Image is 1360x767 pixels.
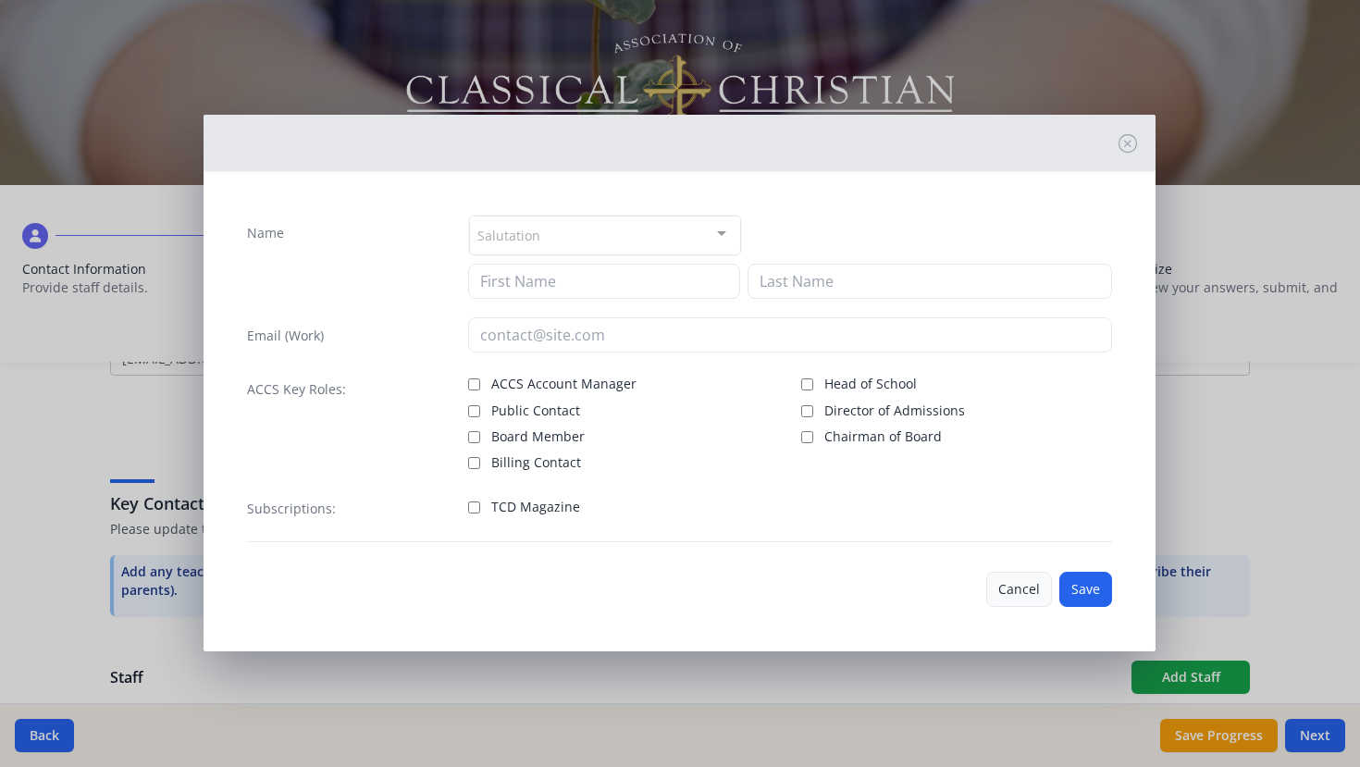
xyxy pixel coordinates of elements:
span: Chairman of Board [824,427,942,446]
button: Save [1059,572,1112,607]
span: Director of Admissions [824,402,965,420]
span: TCD Magazine [491,498,580,516]
span: Salutation [477,224,540,245]
input: Billing Contact [468,457,480,469]
span: Billing Contact [491,453,581,472]
input: Director of Admissions [801,405,813,417]
button: Cancel [986,572,1052,607]
label: Name [247,224,284,242]
input: ACCS Account Manager [468,378,480,390]
span: Head of School [824,375,917,393]
input: Last Name [748,264,1112,299]
input: First Name [468,264,740,299]
span: ACCS Account Manager [491,375,637,393]
input: contact@site.com [468,317,1112,353]
input: Chairman of Board [801,431,813,443]
span: Board Member [491,427,585,446]
span: Public Contact [491,402,580,420]
input: Head of School [801,378,813,390]
label: Email (Work) [247,327,324,345]
label: ACCS Key Roles: [247,380,346,399]
input: Public Contact [468,405,480,417]
label: Subscriptions: [247,500,336,518]
input: Board Member [468,431,480,443]
input: TCD Magazine [468,501,480,513]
